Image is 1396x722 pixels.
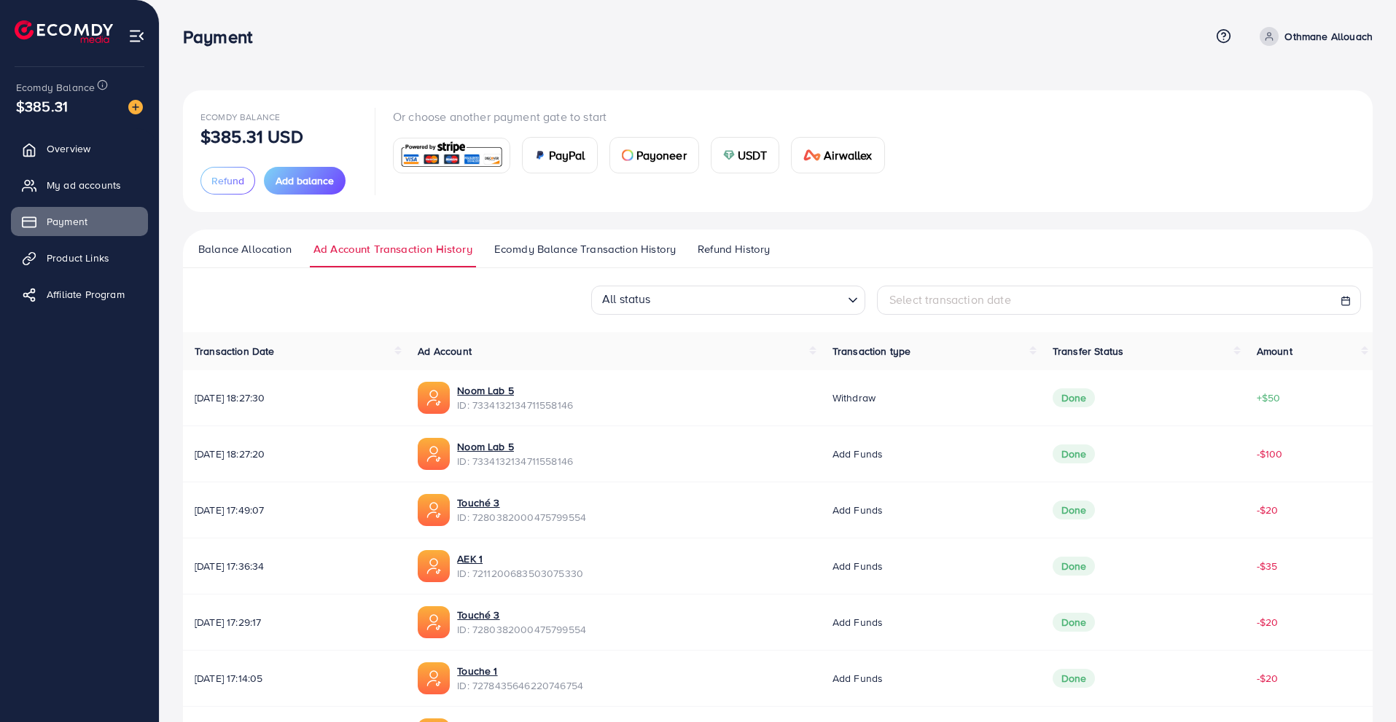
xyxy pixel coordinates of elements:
span: Done [1053,613,1096,632]
span: -$20 [1257,671,1279,686]
span: +$50 [1257,391,1281,405]
span: ID: 7334132134711558146 [457,454,573,468]
span: Select transaction date [889,291,1011,307]
span: ID: 7280382000475799554 [457,510,586,525]
img: card [723,149,735,161]
span: [DATE] 17:29:17 [195,615,394,629]
img: ic-ads-acc.e4c84228.svg [418,606,450,638]
p: Or choose another payment gate to start [393,108,897,125]
span: Ecomdy Balance [16,80,95,95]
a: cardUSDT [711,137,780,173]
img: card [622,149,633,161]
span: Transaction type [832,344,911,358]
h3: Payment [183,26,264,47]
span: -$20 [1257,503,1279,517]
a: Product Links [11,243,148,272]
span: Transfer Status [1053,344,1123,358]
span: PayPal [549,146,585,164]
span: Done [1053,669,1096,688]
a: Touché 3 [457,608,586,622]
span: [DATE] 18:27:30 [195,391,394,405]
span: [DATE] 17:14:05 [195,671,394,686]
span: $385.31 [16,95,68,117]
img: card [803,149,821,161]
span: Payment [47,214,87,229]
img: logo [15,20,113,43]
span: Ecomdy Balance Transaction History [494,241,676,257]
a: cardPayoneer [609,137,699,173]
img: card [398,140,505,171]
p: $385.31 USD [200,127,303,145]
span: Add funds [832,559,883,573]
span: USDT [738,146,768,164]
a: Payment [11,207,148,236]
span: Ecomdy Balance [200,111,280,123]
a: Othmane Allouach [1254,27,1373,46]
button: Add balance [264,167,346,195]
button: Refund [200,167,255,195]
a: AEK 1 [457,552,583,566]
span: ID: 7280382000475799554 [457,622,586,637]
span: -$20 [1257,615,1279,629]
a: Noom Lab 5 [457,439,573,454]
a: Touche 1 [457,664,583,678]
img: ic-ads-acc.e4c84228.svg [418,550,450,582]
span: ID: 7278435646220746754 [457,678,583,693]
a: My ad accounts [11,170,148,200]
span: Done [1053,557,1096,576]
span: [DATE] 17:49:07 [195,503,394,517]
img: ic-ads-acc.e4c84228.svg [418,382,450,414]
span: -$35 [1257,559,1278,573]
span: Add funds [832,671,883,686]
span: Airwallex [824,146,872,164]
span: My ad accounts [47,178,121,192]
span: Done [1053,444,1096,463]
input: Search for option [655,288,842,311]
img: ic-ads-acc.e4c84228.svg [418,662,450,694]
span: Add funds [832,503,883,517]
span: ID: 7211200683503075330 [457,566,583,581]
img: image [128,100,143,114]
span: Payoneer [636,146,687,164]
a: Touché 3 [457,495,586,510]
span: Refund History [698,241,770,257]
a: Noom Lab 5 [457,383,573,398]
span: Refund [211,173,244,188]
span: Withdraw [832,391,876,405]
span: Balance Allocation [198,241,292,257]
span: -$100 [1257,447,1283,461]
span: Overview [47,141,90,156]
span: Add balance [276,173,334,188]
span: Product Links [47,251,109,265]
span: Ad Account Transaction History [313,241,472,257]
span: Transaction Date [195,344,275,358]
span: Amount [1257,344,1292,358]
span: ID: 7334132134711558146 [457,398,573,412]
a: cardPayPal [522,137,598,173]
span: Done [1053,501,1096,519]
span: Add funds [832,615,883,629]
span: [DATE] 18:27:20 [195,447,394,461]
span: Add funds [832,447,883,461]
img: ic-ads-acc.e4c84228.svg [418,438,450,470]
span: Done [1053,388,1096,407]
p: Othmane Allouach [1284,28,1373,45]
a: Overview [11,134,148,163]
span: All status [599,287,654,311]
div: Search for option [591,286,865,315]
span: [DATE] 17:36:34 [195,559,394,573]
a: Affiliate Program [11,280,148,309]
span: Affiliate Program [47,287,125,302]
iframe: Chat [1334,656,1385,711]
a: card [393,138,510,173]
img: card [534,149,546,161]
a: cardAirwallex [791,137,884,173]
img: menu [128,28,145,44]
img: ic-ads-acc.e4c84228.svg [418,494,450,526]
span: Ad Account [418,344,472,358]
